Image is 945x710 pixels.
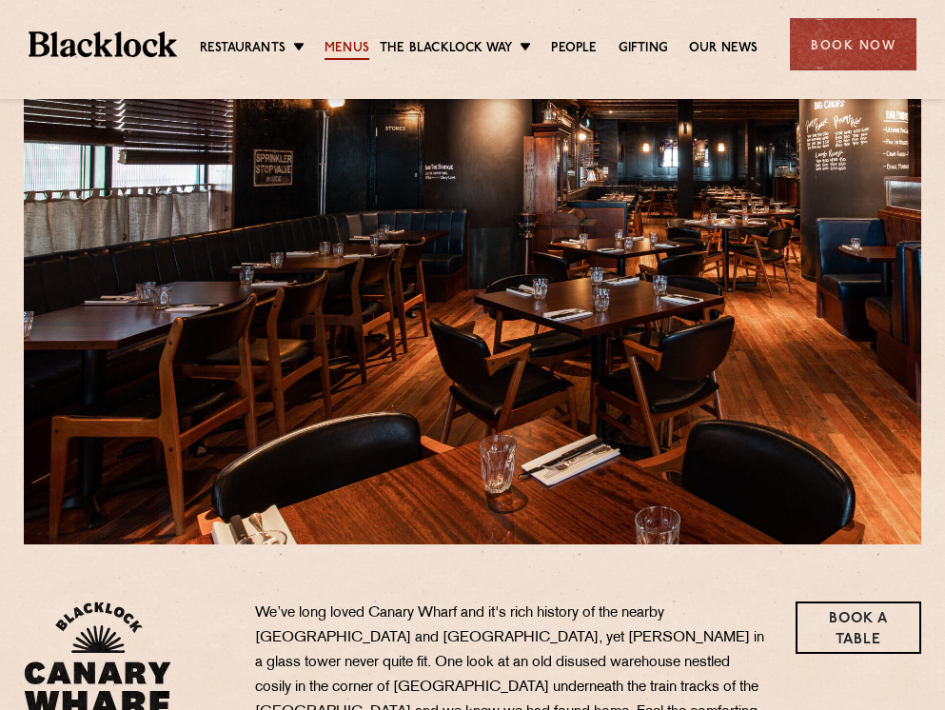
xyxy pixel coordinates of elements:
[380,39,512,60] a: The Blacklock Way
[200,39,285,60] a: Restaurants
[619,39,668,60] a: Gifting
[29,31,177,56] img: BL_Textured_Logo-footer-cropped.svg
[551,39,597,60] a: People
[325,39,369,60] a: Menus
[689,39,758,60] a: Our News
[796,602,921,654] a: Book a Table
[790,18,916,70] div: Book Now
